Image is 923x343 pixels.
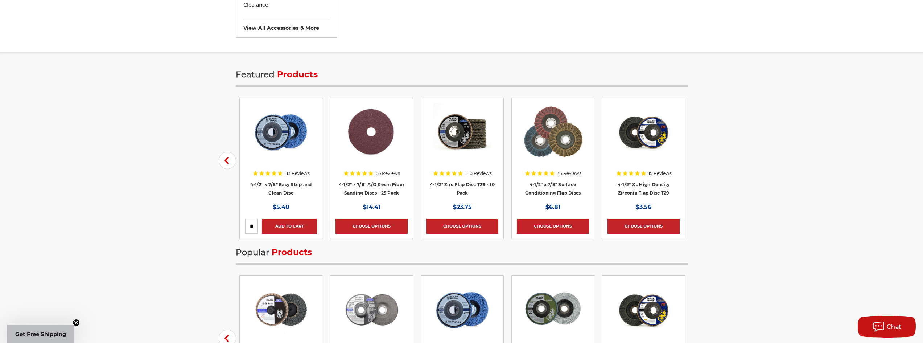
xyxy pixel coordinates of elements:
span: Popular [236,247,269,257]
img: 4-1/2" x 7/8" Easy Strip and Clean Disc [250,103,312,161]
a: Add to Cart [262,219,317,234]
button: Close teaser [73,319,80,326]
span: Get Free Shipping [15,331,66,338]
img: 4-1/2" XL High Density Zirconia Flap Disc T29 [615,103,673,161]
span: Featured [236,69,275,79]
span: 33 Reviews [557,171,581,176]
span: 15 Reviews [648,171,672,176]
button: Previous [219,152,236,169]
img: Scotch brite flap discs [523,103,582,161]
a: Choose Options [335,219,408,234]
a: Choose Options [426,219,498,234]
a: 4-1/2" x 7/8" A/O Resin Fiber Sanding Discs - 25 Pack [339,182,404,196]
a: Choose Options [607,219,680,234]
span: 140 Reviews [465,171,492,176]
a: 4-1/2" x 7/8" Easy Strip and Clean Disc [245,103,317,172]
span: $6.81 [545,204,560,211]
button: Chat [858,316,916,338]
img: 4.5" Black Hawk Zirconia Flap Disc 10 Pack [433,103,491,161]
span: $23.75 [453,204,472,211]
span: Products [272,247,312,257]
a: 4-1/2" x 7/8" Surface Conditioning Flap Discs [525,182,581,196]
a: Choose Options [517,219,589,234]
a: 4-1/2" XL High Density Zirconia Flap Disc T29 [607,103,680,172]
img: BHA 4-1/2" x 7/8" Aluminum Flap Disc [524,281,582,339]
a: Clearance [243,1,330,9]
a: 4.5" Black Hawk Zirconia Flap Disc 10 Pack [426,103,498,172]
a: Scotch brite flap discs [517,103,589,172]
span: $3.56 [636,204,651,211]
span: Products [277,69,318,79]
img: 4.5 inch resin fiber disc [342,103,401,161]
span: Chat [887,323,902,330]
div: Get Free ShippingClose teaser [7,325,74,343]
span: 113 Reviews [285,171,310,176]
img: 5 inch x 1/4 inch BHA grinding disc [343,281,401,339]
a: 4.5 inch resin fiber disc [335,103,408,172]
img: 4-1/2" XL High Density Zirconia Flap Disc T29 [615,281,673,339]
img: Black Hawk Abrasives 2-inch Zirconia Flap Disc with 60 Grit Zirconia for Smooth Finishing [252,281,310,339]
img: 4-1/2" x 7/8" Easy Strip and Clean Disc [431,281,494,339]
a: 4-1/2" x 7/8" Easy Strip and Clean Disc [250,182,312,196]
span: $14.41 [363,204,380,211]
span: $5.40 [273,204,289,211]
a: 4-1/2" XL High Density Zirconia Flap Disc T29 [618,182,670,196]
h3: View All accessories & more [243,20,330,31]
a: 4-1/2" Zirc Flap Disc T29 - 10 Pack [430,182,495,196]
span: 66 Reviews [376,171,400,176]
